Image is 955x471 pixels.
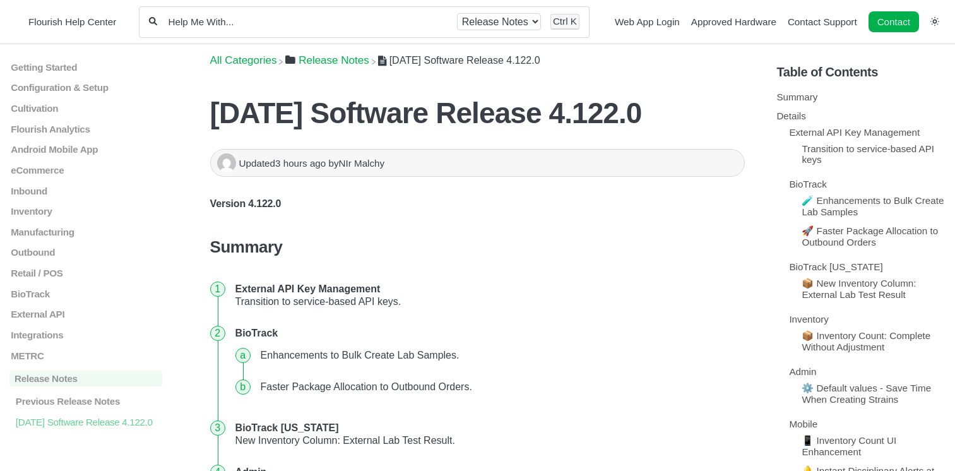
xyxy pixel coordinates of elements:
[9,103,162,114] a: Cultivation
[802,383,931,405] a: ⚙️ Default values - Save Time When Creating Strains
[9,227,162,237] a: Manufacturing
[9,144,162,155] a: Android Mobile App
[802,435,896,457] a: 📱 Inventory Count UI Enhancement
[776,110,805,121] a: Details
[256,371,740,403] li: Faster Package Allocation to Outbound Orders.
[256,340,740,371] li: Enhancements to Bulk Create Lab Samples.
[230,412,745,456] li: New Inventory Column: External Lab Test Result.
[235,422,339,433] strong: BioTrack [US_STATE]
[789,127,920,138] a: External API Key Management
[776,65,946,80] h5: Table of Contents
[210,198,282,209] strong: Version 4.122.0
[776,92,817,102] a: Summary
[789,314,828,325] a: Inventory
[9,206,162,217] a: Inventory
[9,289,162,299] a: BioTrack
[217,153,236,172] img: NIr Malchy
[210,54,277,66] a: Breadcrumb link to All Categories
[235,283,381,294] strong: External API Key Management
[9,309,162,319] a: External API
[789,366,816,377] a: Admin
[865,13,922,31] li: Contact desktop
[802,278,916,300] a: 📦 New Inventory Column: External Lab Test Result
[9,417,162,427] a: [DATE] Software Release 4.122.0
[553,16,568,27] kbd: Ctrl
[802,143,934,165] a: Transition to service-based API keys
[210,96,745,130] h1: [DATE] Software Release 4.122.0
[28,16,116,27] span: Flourish Help Center
[9,268,162,278] a: Retail / POS
[802,225,938,247] a: 🚀 Faster Package Allocation to Outbound Orders
[802,330,930,352] a: 📦 Inventory Count: Complete Without Adjustment
[9,185,162,196] a: Inbound
[9,124,162,134] a: Flourish Analytics
[389,55,540,66] span: [DATE] Software Release 4.122.0
[16,13,116,30] a: Flourish Help Center
[9,371,162,386] a: Release Notes
[239,158,329,169] span: Updated
[9,82,162,93] a: Configuration & Setup
[230,273,745,318] li: Transition to service-based API keys.
[802,195,944,217] a: 🧪 Enhancements to Bulk Create Lab Samples
[15,417,163,427] p: [DATE] Software Release 4.122.0
[869,11,919,32] a: Contact
[9,396,162,407] a: Previous Release Notes
[789,261,882,272] a: BioTrack [US_STATE]
[9,350,162,361] a: METRC
[615,16,680,27] a: Web App Login navigation item
[789,419,817,429] a: Mobile
[788,16,857,27] a: Contact Support navigation item
[691,16,776,27] a: Approved Hardware navigation item
[930,16,939,27] a: Switch dark mode setting
[16,13,22,30] img: Flourish Help Center Logo
[210,237,745,257] h3: Summary
[9,330,162,340] a: Integrations
[15,396,163,407] p: Previous Release Notes
[299,54,369,67] span: ​Release Notes
[339,158,385,169] span: NIr Malchy
[285,54,369,66] a: Release Notes
[275,158,326,169] time: 3 hours ago
[9,247,162,258] a: Outbound
[571,16,577,27] kbd: K
[9,165,162,176] a: eCommerce
[210,54,277,67] span: All Categories
[235,328,278,338] strong: BioTrack
[9,62,162,73] a: Getting Started
[789,179,826,189] a: BioTrack
[167,16,448,28] input: Help Me With...
[328,158,384,169] span: by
